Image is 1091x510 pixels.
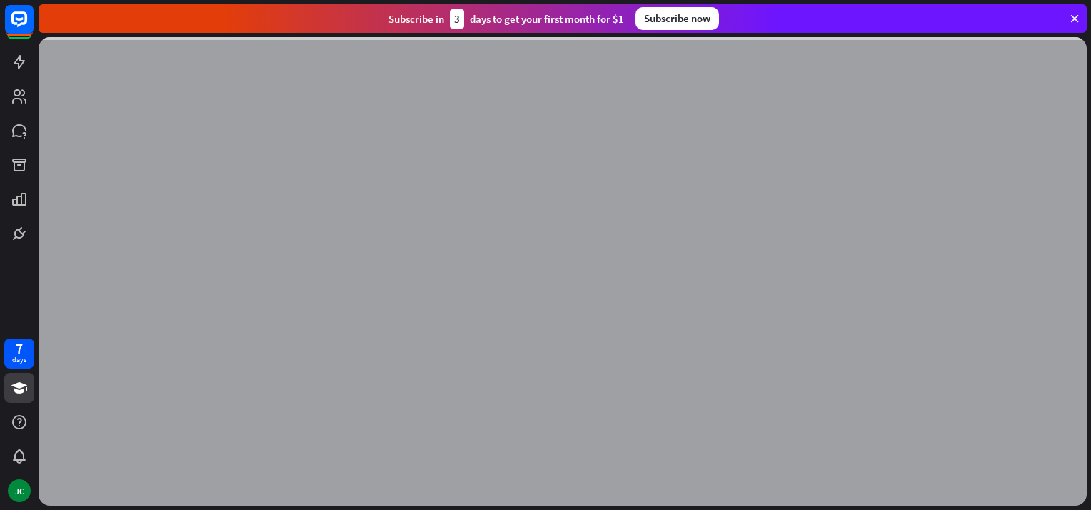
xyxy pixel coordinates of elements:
div: 3 [450,9,464,29]
div: 7 [16,342,23,355]
div: Subscribe now [635,7,719,30]
a: 7 days [4,339,34,369]
div: JC [8,479,31,502]
div: Subscribe in days to get your first month for $1 [388,9,624,29]
div: days [12,355,26,365]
